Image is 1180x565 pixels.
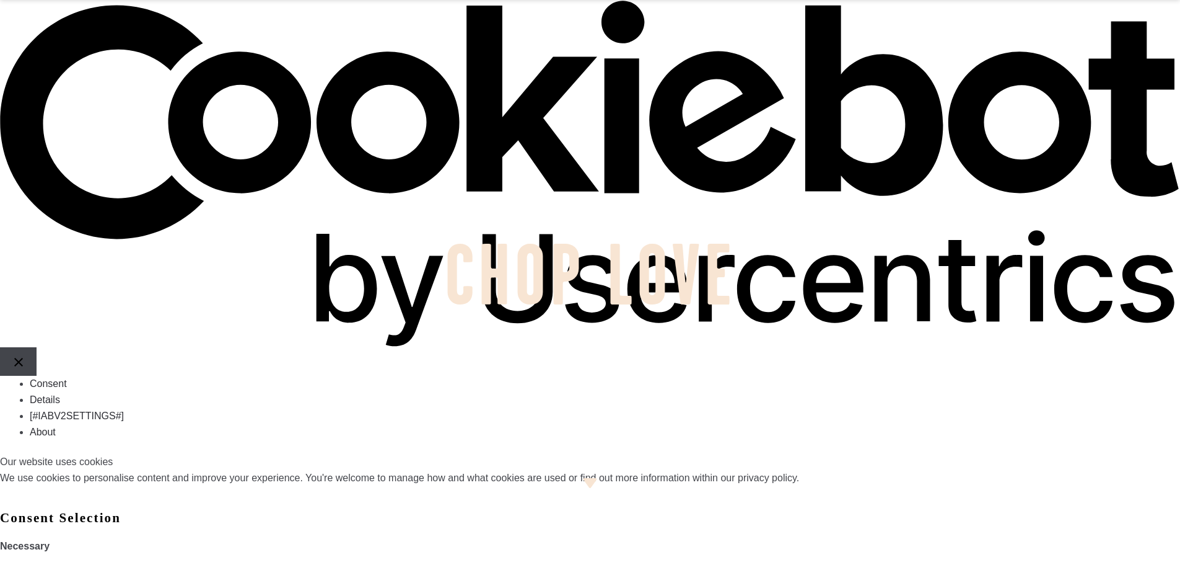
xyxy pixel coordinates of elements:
[30,394,60,405] a: Details
[30,427,56,437] a: About
[582,478,598,488] img: icon-dropdown-cream.svg
[30,411,124,421] a: [#IABV2SETTINGS#]
[30,378,67,389] a: Consent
